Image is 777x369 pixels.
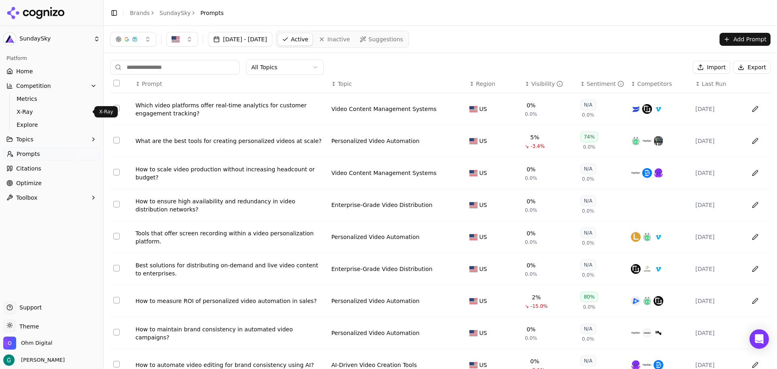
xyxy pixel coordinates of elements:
span: Last Run [702,80,726,88]
span: 0.0% [525,175,537,181]
button: Select row 8 [113,329,120,335]
img: US [172,35,180,43]
span: Competition [16,82,51,90]
th: Prompt [132,75,328,93]
div: N/A [580,228,596,238]
div: [DATE] [695,105,739,113]
p: X-Ray [99,109,113,115]
div: 0% [526,261,535,269]
a: Enterprise-Grade Video Distribution [331,201,433,209]
div: Tools that offer screen recording within a video personalization platform. [136,229,325,245]
button: Select row 4 [113,201,120,207]
img: vimeo [654,264,663,274]
a: Video Content Management Systems [331,169,437,177]
span: US [479,265,487,273]
span: Metrics [17,95,87,103]
th: Topic [328,75,467,93]
span: -3.4% [531,143,545,149]
div: Platform [3,52,100,65]
div: [DATE] [695,329,739,337]
div: ↕Competitors [631,80,689,88]
div: [DATE] [695,169,739,177]
button: [DATE] - [DATE] [208,32,272,47]
button: Competition [3,79,100,92]
span: 0.0% [525,271,537,277]
span: 0.0% [582,336,594,342]
div: ↕Last Run [695,80,739,88]
span: Inactive [327,35,350,43]
div: 0% [526,101,535,109]
button: Add Prompt [720,33,771,46]
a: Enterprise-Grade Video Distribution [331,265,433,273]
div: 0% [530,357,539,365]
button: Import [693,61,730,74]
span: X-Ray [17,108,87,116]
span: Home [16,67,33,75]
span: Ohm Digital [21,339,52,347]
a: Personalized Video Automation [331,297,420,305]
button: Edit in sheet [749,102,762,115]
a: SundaySky [159,9,191,17]
div: [DATE] [695,265,739,273]
span: Topics [16,135,34,143]
div: Personalized Video Automation [331,137,420,145]
button: Export [733,61,771,74]
button: Topics [3,133,100,146]
img: brightcove [654,296,663,306]
span: US [479,201,487,209]
button: Open user button [3,354,65,366]
div: What are the best tools for creating personalized videos at scale? [136,137,325,145]
div: 2% [532,293,541,301]
a: How to automate video editing for brand consistency using AI? [136,361,325,369]
span: 0.0% [583,144,596,150]
a: How to maintain brand consistency in automated video campaigns? [136,325,325,341]
a: How to scale video production without increasing headcount or budget? [136,165,325,181]
img: SundaySky [3,32,16,45]
div: Visibility [531,80,563,88]
a: Personalized Video Automation [331,233,420,241]
a: Best solutions for distributing on-demand and live video content to enterprises. [136,261,325,277]
img: US flag [469,106,478,112]
div: N/A [580,260,596,270]
span: Prompt [142,80,162,88]
th: Last Run [692,75,743,93]
a: How to measure ROI of personalized video automation in sales? [136,297,325,305]
div: 5% [530,133,539,141]
button: Select row 3 [113,169,120,175]
span: 0.0% [525,111,537,117]
a: Suggestions [356,33,408,46]
th: sentiment [577,75,628,93]
span: 0.0% [582,240,594,246]
div: [DATE] [695,361,739,369]
button: Edit in sheet [749,294,762,307]
div: 80% [580,292,599,302]
div: Personalized Video Automation [331,329,420,337]
button: Select row 5 [113,233,120,239]
img: descript [642,168,652,178]
span: Prompts [200,9,224,17]
button: Select row 2 [113,137,120,143]
span: US [479,169,487,177]
span: 0.0% [582,208,594,214]
img: vimeo [654,104,663,114]
span: 0.0% [582,272,594,278]
a: Active [278,33,313,46]
span: Support [16,303,42,311]
a: Prompts [3,147,100,160]
th: brandMentionRate [522,75,577,93]
a: Home [3,65,100,78]
th: Region [466,75,522,93]
div: 0% [526,197,535,205]
a: Citations [3,162,100,175]
div: ↕Region [469,80,518,88]
div: Sentiment [586,80,624,88]
button: Select all rows [113,80,120,86]
span: Explore [17,121,87,129]
img: heygen [642,136,652,146]
a: How to ensure high availability and redundancy in video distribution networks? [136,197,325,213]
img: brightcove [642,104,652,114]
span: Competitors [637,80,672,88]
a: Inactive [314,33,354,46]
div: 74% [580,132,599,142]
